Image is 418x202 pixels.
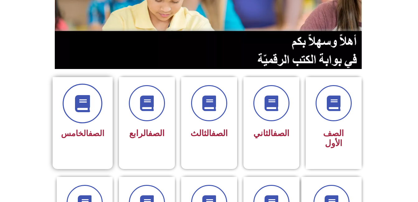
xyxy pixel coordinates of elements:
[273,128,289,138] a: الصف
[190,128,228,138] span: الثالث
[129,128,165,138] span: الرابع
[148,128,165,138] a: الصف
[253,128,289,138] span: الثاني
[323,128,344,148] span: الصف الأول
[88,129,104,138] a: الصف
[61,129,104,138] span: الخامس
[211,128,228,138] a: الصف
